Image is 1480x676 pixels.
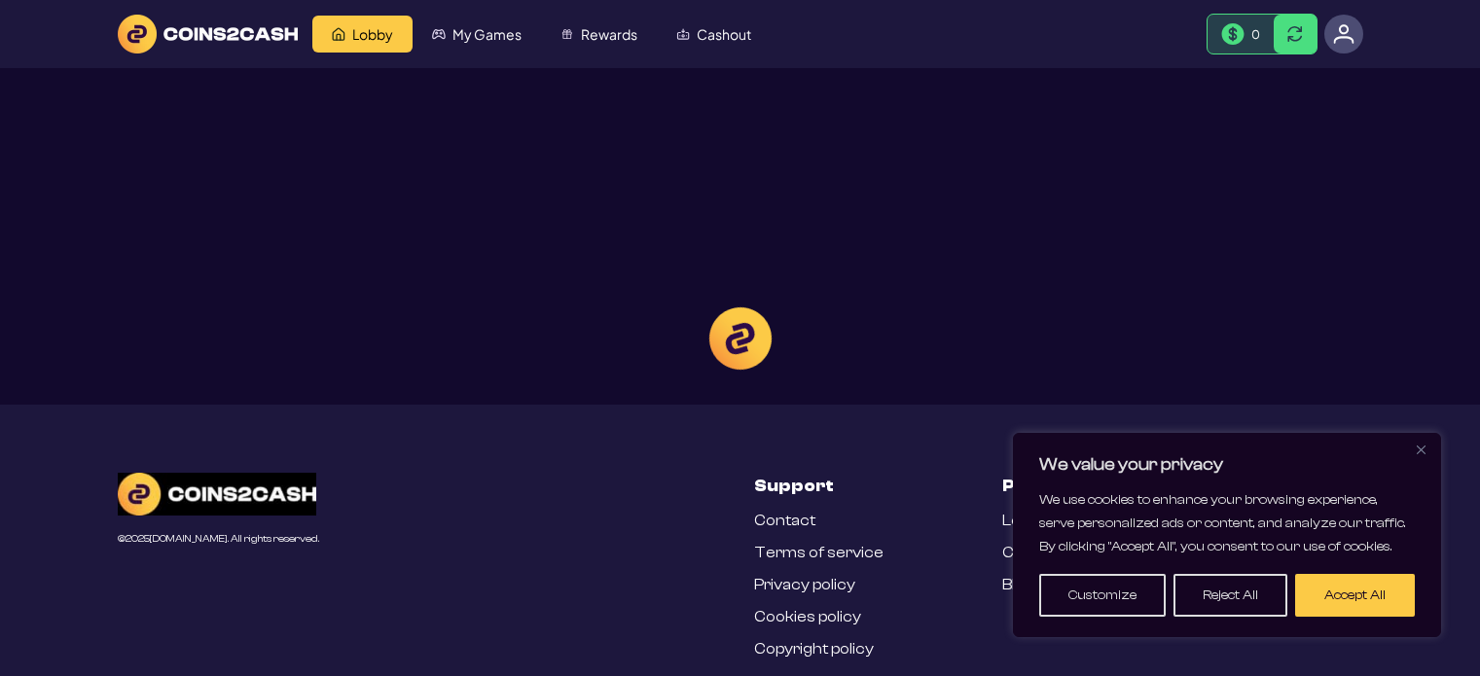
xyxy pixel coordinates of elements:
img: Loading... [702,300,779,377]
p: We use cookies to enhance your browsing experience, serve personalized ads or content, and analyz... [1039,488,1415,558]
button: Accept All [1295,574,1415,617]
p: We value your privacy [1039,453,1415,477]
div: We value your privacy [1013,433,1441,637]
button: Close [1409,438,1432,461]
img: Close [1417,445,1426,454]
button: Customize [1039,574,1166,617]
button: Reject All [1173,574,1287,617]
